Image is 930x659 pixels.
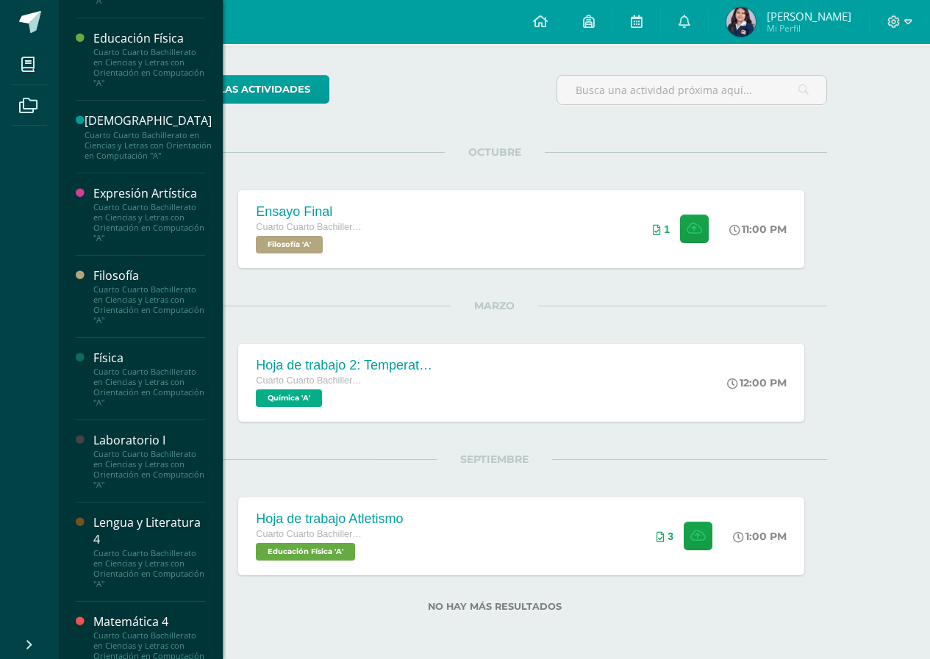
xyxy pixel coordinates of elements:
span: MARZO [451,299,538,312]
div: Lengua y Literatura 4 [93,514,205,548]
div: Cuarto Cuarto Bachillerato en Ciencias y Letras con Orientación en Computación "A" [93,47,205,88]
div: Ensayo Final [256,204,366,220]
div: Expresión Artística [93,185,205,202]
div: Cuarto Cuarto Bachillerato en Ciencias y Letras con Orientación en Computación "A" [85,130,212,161]
a: [DEMOGRAPHIC_DATA]Cuarto Cuarto Bachillerato en Ciencias y Letras con Orientación en Computación "A" [85,112,212,160]
span: 1 [664,223,670,235]
span: Cuarto Cuarto Bachillerato en Ciencias y Letras con Orientación en Computación [256,375,366,386]
span: Cuarto Cuarto Bachillerato en Ciencias y Letras con Orientación en Computación [256,222,366,232]
span: [PERSON_NAME] [767,9,851,24]
div: Educación Física [93,30,205,47]
div: Archivos entregados [657,530,673,542]
span: Educación Física 'A' [256,543,355,561]
a: FilosofíaCuarto Cuarto Bachillerato en Ciencias y Letras con Orientación en Computación "A" [93,267,205,325]
span: Química 'A' [256,389,322,407]
a: Laboratorio ICuarto Cuarto Bachillerato en Ciencias y Letras con Orientación en Computación "A" [93,432,205,490]
span: 3 [668,530,673,542]
div: Cuarto Cuarto Bachillerato en Ciencias y Letras con Orientación en Computación "A" [93,548,205,589]
div: Hoja de trabajo Atletismo [256,511,403,527]
div: Cuarto Cuarto Bachillerato en Ciencias y Letras con Orientación en Computación "A" [93,202,205,243]
div: 12:00 PM [727,376,787,389]
a: Educación FísicaCuarto Cuarto Bachillerato en Ciencias y Letras con Orientación en Computación "A" [93,30,205,88]
div: [DEMOGRAPHIC_DATA] [85,112,212,129]
div: Filosofía [93,267,205,284]
a: todas las Actividades [162,75,329,104]
div: Archivos entregados [653,223,670,235]
a: Lengua y Literatura 4Cuarto Cuarto Bachillerato en Ciencias y Letras con Orientación en Computaci... [93,514,205,589]
div: Cuarto Cuarto Bachillerato en Ciencias y Letras con Orientación en Computación "A" [93,284,205,325]
div: Laboratorio I [93,432,205,449]
a: Expresión ArtísticaCuarto Cuarto Bachillerato en Ciencias y Letras con Orientación en Computación... [93,185,205,243]
div: Matemática 4 [93,613,205,630]
span: Mi Perfil [767,22,851,35]
div: 1:00 PM [733,530,787,543]
span: Cuarto Cuarto Bachillerato en Ciencias y Letras con Orientación en Computación [256,529,366,539]
div: Hoja de trabajo 2: Temperatura [256,358,432,373]
label: No hay más resultados [162,601,827,612]
div: Cuarto Cuarto Bachillerato en Ciencias y Letras con Orientación en Computación "A" [93,449,205,490]
div: 11:00 PM [729,223,787,236]
input: Busca una actividad próxima aquí... [557,76,826,104]
span: SEPTIEMBRE [437,453,552,466]
a: FísicaCuarto Cuarto Bachillerato en Ciencias y Letras con Orientación en Computación "A" [93,350,205,408]
div: Cuarto Cuarto Bachillerato en Ciencias y Letras con Orientación en Computación "A" [93,367,205,408]
span: Filosofía 'A' [256,236,323,253]
img: f73f293e994302f9016ea2d7664fea16.png [726,7,756,37]
div: Física [93,350,205,367]
span: OCTUBRE [445,145,545,159]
